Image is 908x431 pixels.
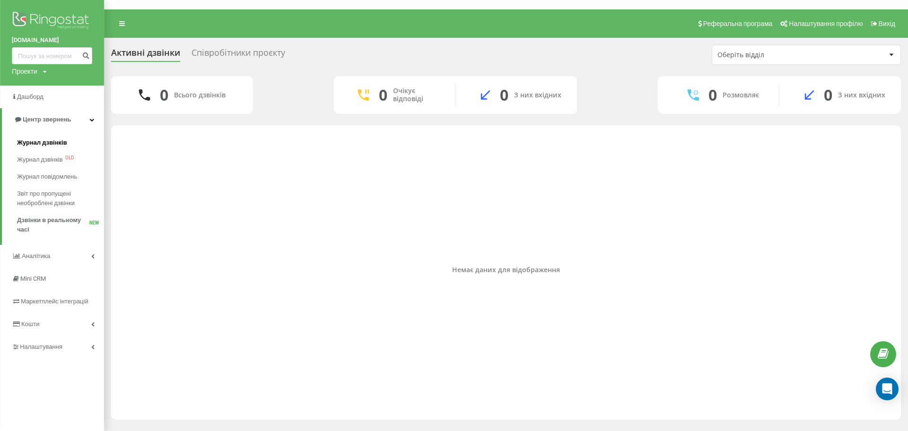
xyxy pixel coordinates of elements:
img: Ringostat logo [12,9,92,33]
div: 0 [500,86,508,104]
span: Журнал повідомлень [17,172,77,181]
span: Налаштування [20,343,62,350]
span: Mini CRM [20,275,46,282]
a: Журнал дзвінків [17,134,104,151]
a: Звіт про пропущені необроблені дзвінки [17,185,104,212]
div: Розмовляє [723,91,759,99]
span: Кошти [21,320,39,328]
div: Open Intercom Messenger [876,378,899,400]
div: 0 [160,86,168,104]
a: Вихід [866,9,899,38]
a: Реферальна програма [693,9,776,38]
span: Налаштування профілю [789,20,863,27]
a: Налаштування профілю [776,9,866,38]
div: Немає даних для відображення [119,266,893,274]
span: Дашборд [17,93,44,100]
div: Оберіть відділ [717,51,830,59]
span: Журнал дзвінків [17,155,62,164]
span: Центр звернень [23,116,71,123]
a: Журнал повідомлень [17,168,104,185]
input: Пошук за номером [12,47,92,64]
a: [DOMAIN_NAME] [12,35,92,45]
a: Центр звернень [2,108,104,131]
span: Аналiтика [22,252,50,259]
div: З них вхідних [838,91,885,99]
span: Реферальна програма [703,20,773,27]
div: Проекти [12,67,37,76]
a: Дзвінки в реальному часіNEW [17,212,104,238]
span: Журнал дзвінків [17,138,67,147]
span: Вихід [879,20,895,27]
div: Всього дзвінків [174,91,226,99]
span: Маркетплейс інтеграцій [21,298,88,305]
div: 0 [708,86,717,104]
span: Дзвінки в реальному часі [17,215,89,234]
div: 0 [824,86,832,104]
div: З них вхідних [514,91,561,99]
div: Активні дзвінки [111,48,180,62]
span: Звіт про пропущені необроблені дзвінки [17,189,99,208]
div: Співробітники проєкту [192,48,285,62]
a: Журнал дзвінківOLD [17,151,104,168]
div: Очікує відповіді [393,87,441,103]
div: 0 [379,86,387,104]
